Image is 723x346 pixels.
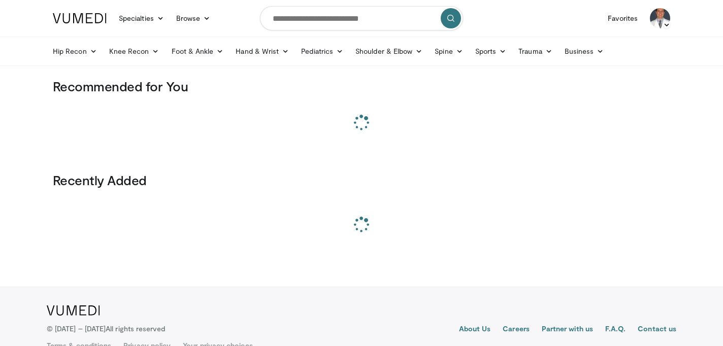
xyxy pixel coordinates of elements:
a: Browse [170,8,217,28]
a: Sports [469,41,513,61]
img: Avatar [650,8,670,28]
img: VuMedi Logo [47,305,100,316]
a: Knee Recon [103,41,166,61]
a: Business [558,41,610,61]
h3: Recommended for You [53,78,670,94]
a: Pediatrics [295,41,349,61]
a: Hip Recon [47,41,103,61]
a: Specialties [113,8,170,28]
a: About Us [459,324,491,336]
input: Search topics, interventions [260,6,463,30]
img: VuMedi Logo [53,13,107,23]
a: Hand & Wrist [229,41,295,61]
a: Careers [503,324,530,336]
a: Spine [429,41,469,61]
a: Partner with us [542,324,593,336]
a: Shoulder & Elbow [349,41,429,61]
a: Trauma [512,41,558,61]
a: F.A.Q. [605,324,626,336]
a: Contact us [638,324,676,336]
p: © [DATE] – [DATE] [47,324,166,334]
a: Foot & Ankle [166,41,230,61]
h3: Recently Added [53,172,670,188]
a: Favorites [602,8,644,28]
span: All rights reserved [106,324,165,333]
